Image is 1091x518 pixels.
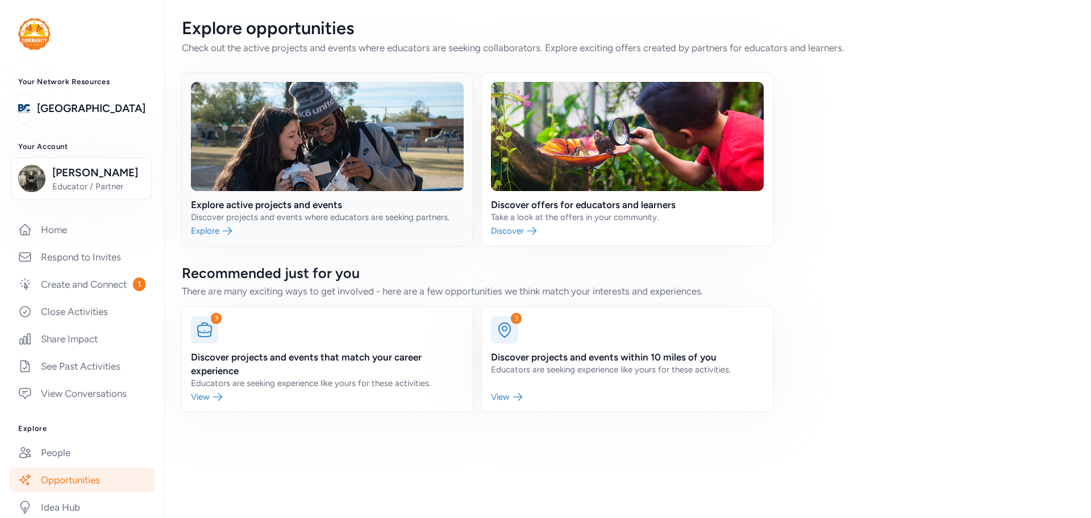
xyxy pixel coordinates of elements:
[9,440,155,465] a: People
[18,77,145,86] h3: Your Network Resources
[182,284,1073,298] div: There are many exciting ways to get involved - here are a few opportunities we think match your i...
[9,467,155,492] a: Opportunities
[182,41,1073,55] div: Check out the active projects and events where educators are seeking collaborators. Explore excit...
[9,217,155,242] a: Home
[52,165,144,181] span: [PERSON_NAME]
[18,96,30,121] img: logo
[182,264,1073,282] div: Recommended just for you
[18,142,145,151] h3: Your Account
[52,181,144,192] span: Educator / Partner
[18,424,145,433] h3: Explore
[9,272,155,297] a: Create and Connect1
[9,245,155,270] a: Respond to Invites
[11,158,152,200] button: [PERSON_NAME]Educator / Partner
[9,381,155,406] a: View Conversations
[37,101,145,117] a: [GEOGRAPHIC_DATA]
[211,313,222,324] div: 3
[9,299,155,324] a: Close Activities
[511,313,522,324] div: 3
[182,18,1073,39] div: Explore opportunities
[133,277,145,291] span: 1
[9,326,155,351] a: Share Impact
[18,18,51,50] img: logo
[9,354,155,379] a: See Past Activities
